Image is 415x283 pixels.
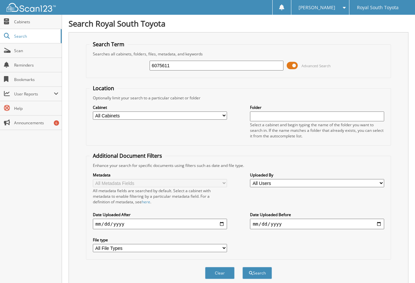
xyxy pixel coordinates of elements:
input: start [93,219,227,229]
legend: Location [90,85,117,92]
span: Reminders [14,62,58,68]
span: Help [14,106,58,111]
span: Bookmarks [14,77,58,82]
label: Date Uploaded After [93,212,227,217]
button: Search [242,267,272,279]
legend: Additional Document Filters [90,152,165,159]
legend: Search Term [90,41,128,48]
span: Scan [14,48,58,53]
span: User Reports [14,91,54,97]
input: end [250,219,384,229]
label: Uploaded By [250,172,384,178]
span: Search [14,33,57,39]
label: File type [93,237,227,243]
label: Folder [250,105,384,110]
h1: Search Royal South Toyota [69,18,408,29]
div: Optionally limit your search to a particular cabinet or folder [90,95,387,101]
div: 6 [54,120,59,126]
span: [PERSON_NAME] [299,6,335,10]
label: Date Uploaded Before [250,212,384,217]
img: scan123-logo-white.svg [7,3,56,12]
button: Clear [205,267,235,279]
span: Announcements [14,120,58,126]
div: Searches all cabinets, folders, files, metadata, and keywords [90,51,387,57]
div: All metadata fields are searched by default. Select a cabinet with metadata to enable filtering b... [93,188,227,205]
a: here [142,199,150,205]
iframe: Chat Widget [382,252,415,283]
label: Metadata [93,172,227,178]
div: Select a cabinet and begin typing the name of the folder you want to search in. If the name match... [250,122,384,139]
span: Cabinets [14,19,58,25]
div: Enhance your search for specific documents using filters such as date and file type. [90,163,387,168]
span: Advanced Search [301,63,331,68]
span: Royal South Toyota [357,6,399,10]
label: Cabinet [93,105,227,110]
